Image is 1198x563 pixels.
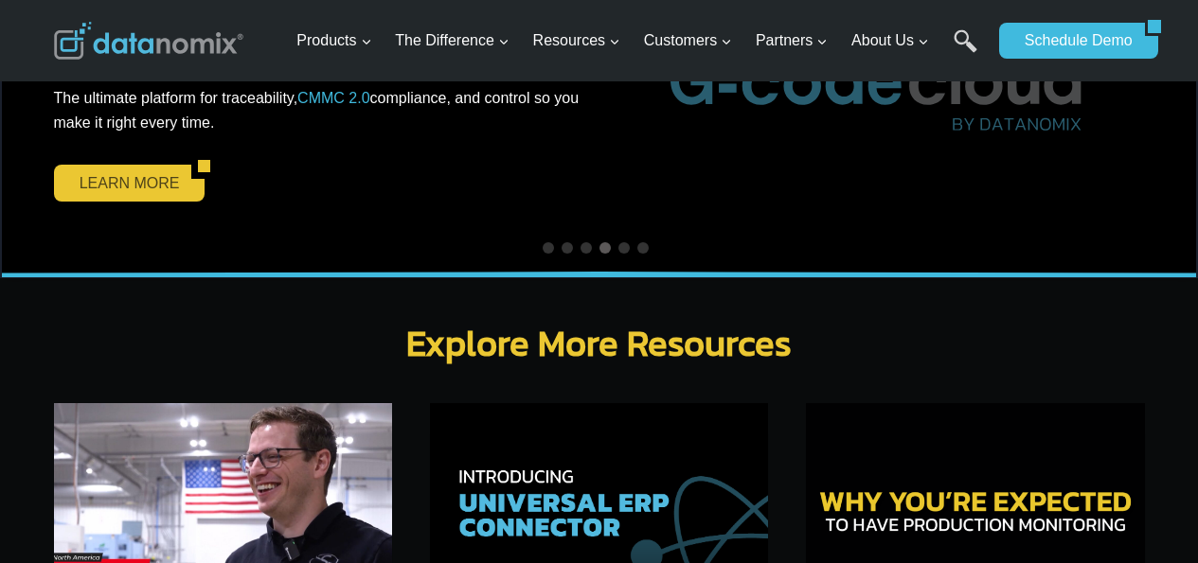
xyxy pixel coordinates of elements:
a: Terms [212,422,241,435]
iframe: Chat Widget [1103,472,1198,563]
span: About Us [851,28,929,53]
strong: Explore More Resources [406,316,792,370]
span: Products [296,28,371,53]
span: Partners [756,28,828,53]
span: The ultimate platform for traceability, compliance, and control so you make it right every time. [54,90,580,131]
a: Search [954,29,977,72]
span: Customers [644,28,732,53]
span: Last Name [426,1,487,18]
span: Resources [533,28,620,53]
nav: Primary Navigation [289,10,990,72]
span: State/Region [426,234,499,251]
img: Advanced G-Code Management & DNC Platform [643,6,1117,164]
span: The Difference [395,28,510,53]
a: CMMC 2.0 [297,90,369,106]
span: Phone number [426,79,511,96]
a: LEARN MORE [54,165,192,201]
img: Datanomix [54,22,243,60]
a: Privacy Policy [258,422,319,435]
iframe: Popup CTA [9,228,313,554]
a: Schedule Demo [999,23,1145,59]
